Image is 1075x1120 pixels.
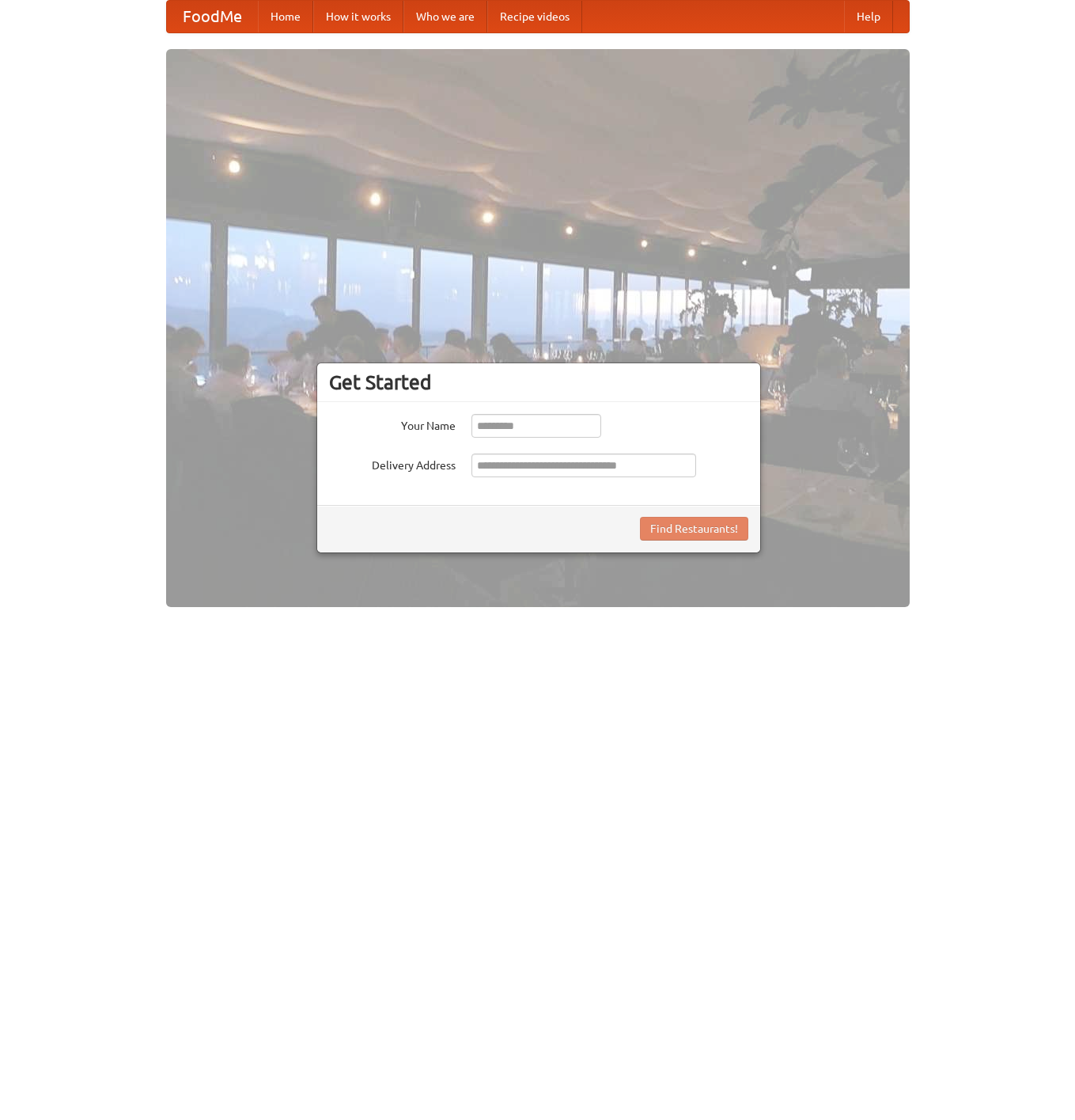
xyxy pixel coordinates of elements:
[167,1,258,32] a: FoodMe
[640,517,748,541] button: Find Restaurants!
[313,1,403,32] a: How it works
[329,370,748,394] h3: Get Started
[403,1,487,32] a: Who we are
[487,1,582,32] a: Recipe videos
[329,414,456,434] label: Your Name
[258,1,313,32] a: Home
[844,1,893,32] a: Help
[329,454,456,473] label: Delivery Address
